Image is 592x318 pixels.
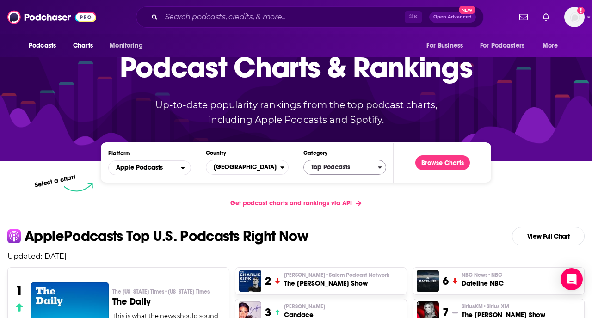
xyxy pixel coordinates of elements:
span: More [543,39,558,52]
p: The New York Times • New York Times [112,288,222,295]
button: Categories [303,160,386,175]
p: SiriusXM • Sirius XM [462,303,545,310]
h3: 1 [15,282,23,299]
p: Apple Podcasts Top U.S. Podcasts Right Now [25,229,308,244]
a: The [US_STATE] Times•[US_STATE] TimesThe Daily [112,288,222,312]
a: Show notifications dropdown [516,9,531,25]
h2: Platforms [108,160,191,175]
input: Search podcasts, credits, & more... [161,10,405,24]
span: • Salem Podcast Network [325,272,389,278]
p: Charlie Kirk • Salem Podcast Network [284,271,389,279]
p: Podcast Charts & Rankings [120,37,473,97]
button: open menu [108,160,191,175]
button: open menu [22,37,68,55]
div: Open Intercom Messenger [561,268,583,290]
p: Up-to-date popularity rankings from the top podcast charts, including Apple Podcasts and Spotify. [137,98,455,127]
p: NBC News • NBC [462,271,504,279]
img: Dateline NBC [417,270,439,292]
span: Charts [73,39,93,52]
span: • Sirius XM [483,303,509,310]
button: Show profile menu [564,7,585,27]
img: User Profile [564,7,585,27]
span: [PERSON_NAME] [284,271,389,279]
span: Open Advanced [433,15,472,19]
span: • [US_STATE] Times [164,288,210,295]
div: Search podcasts, credits, & more... [136,6,484,28]
img: Podchaser - Follow, Share and Rate Podcasts [7,8,96,26]
h3: The [PERSON_NAME] Show [284,279,389,288]
a: [PERSON_NAME]•Salem Podcast NetworkThe [PERSON_NAME] Show [284,271,389,288]
span: Get podcast charts and rankings via API [230,199,352,207]
button: open menu [474,37,538,55]
a: Show notifications dropdown [539,9,553,25]
span: [PERSON_NAME] [284,303,325,310]
a: Get podcast charts and rankings via API [223,192,369,214]
a: NBC News•NBCDateline NBC [462,271,504,288]
p: Select a chart [34,173,76,189]
button: Browse Charts [415,155,470,170]
span: ⌘ K [405,11,422,23]
span: [GEOGRAPHIC_DATA] [206,159,280,175]
p: Candace Owens [284,303,325,310]
h3: 2 [265,274,271,288]
span: Top Podcasts [304,159,378,175]
span: For Podcasters [480,39,524,52]
a: Charts [67,37,99,55]
span: SiriusXM [462,303,509,310]
a: View Full Chart [512,227,585,245]
span: New [459,6,475,14]
button: open menu [103,37,154,55]
span: Logged in as idcontent [564,7,585,27]
h3: Dateline NBC [462,279,504,288]
h3: 6 [443,274,449,288]
button: open menu [420,37,475,55]
span: Monitoring [110,39,142,52]
button: Countries [206,160,289,175]
span: Apple Podcasts [116,165,163,171]
span: NBC News [462,271,502,279]
button: open menu [536,37,570,55]
span: • NBC [487,272,502,278]
img: The Charlie Kirk Show [239,270,261,292]
button: Open AdvancedNew [429,12,476,23]
svg: Add a profile image [577,7,585,14]
img: select arrow [64,183,93,192]
span: Podcasts [29,39,56,52]
span: The [US_STATE] Times [112,288,210,295]
span: For Business [426,39,463,52]
h3: The Daily [112,297,222,306]
img: apple Icon [7,229,21,243]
